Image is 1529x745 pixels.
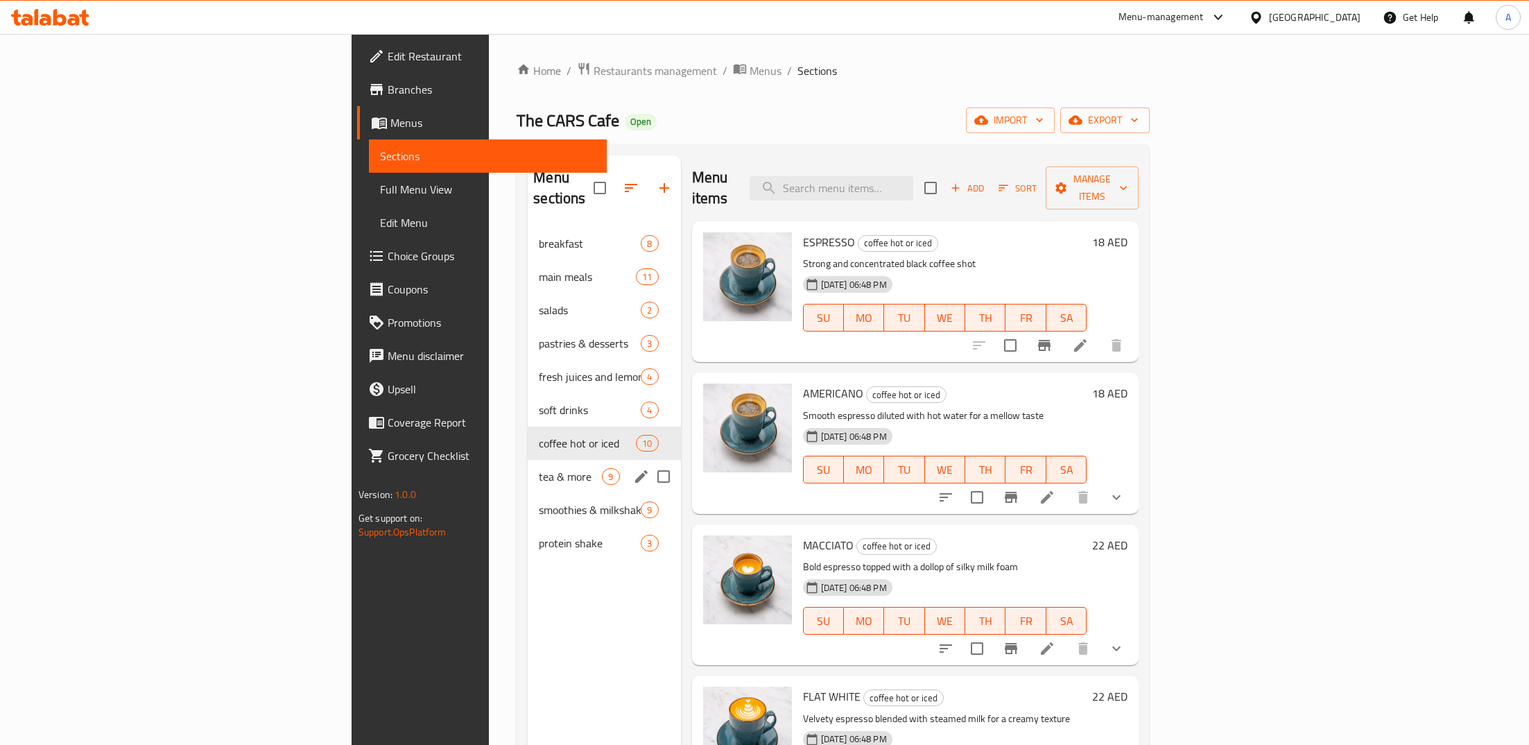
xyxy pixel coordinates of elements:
span: 2 [641,304,657,317]
span: Manage items [1057,171,1128,205]
span: MO [849,611,879,631]
div: soft drinks4 [528,393,680,427]
p: Smooth espresso diluted with hot water for a mellow taste [803,407,1087,425]
button: Add section [648,171,681,205]
div: coffee hot or iced [539,435,636,452]
div: items [641,535,658,551]
div: tea & more9edit [528,460,680,493]
span: Menu disclaimer [388,348,596,364]
button: FR [1005,607,1046,635]
button: import [966,108,1055,133]
span: SU [809,611,838,631]
span: Select to update [962,634,992,663]
div: smoothies & milkshakes9 [528,493,680,526]
div: protein shake3 [528,526,680,560]
div: pastries & desserts3 [528,327,680,360]
a: Menu disclaimer [357,339,607,372]
span: Edit Restaurant [388,48,596,65]
div: salads2 [528,293,680,327]
div: breakfast8 [528,227,680,260]
div: items [602,468,619,485]
a: Edit menu item [1039,640,1055,657]
span: Sort items [990,178,1046,199]
button: MO [844,304,884,332]
span: Choice Groups [388,248,596,264]
span: Sort sections [614,171,648,205]
div: protein shake [539,535,641,551]
span: coffee hot or iced [857,538,936,554]
span: FR [1011,460,1040,480]
p: Velvety espresso blended with steamed milk for a creamy texture [803,710,1087,728]
button: Branch-specific-item [994,481,1028,514]
li: / [723,62,727,79]
span: TH [971,308,1000,328]
button: SA [1046,607,1087,635]
span: Sections [380,148,596,164]
span: WE [931,308,960,328]
span: SU [809,308,838,328]
div: coffee hot or iced [858,235,938,252]
h6: 22 AED [1092,536,1128,555]
a: Edit Restaurant [357,40,607,73]
span: TU [890,308,919,328]
span: main meals [539,268,636,285]
a: Menus [357,106,607,139]
div: coffee hot or iced [856,538,937,555]
div: breakfast [539,235,641,252]
a: Upsell [357,372,607,406]
div: [GEOGRAPHIC_DATA] [1269,10,1360,25]
button: delete [1066,632,1100,665]
span: pastries & desserts [539,335,641,352]
span: FR [1011,611,1040,631]
span: Select to update [962,483,992,512]
nav: breadcrumb [517,62,1150,80]
button: MO [844,456,884,483]
button: Branch-specific-item [1028,329,1061,362]
button: show more [1100,632,1133,665]
span: Restaurants management [594,62,717,79]
div: Menu-management [1118,9,1204,26]
span: [DATE] 06:48 PM [815,581,892,594]
a: Promotions [357,306,607,339]
span: Get support on: [359,509,422,527]
span: 9 [603,470,619,483]
span: Promotions [388,314,596,331]
li: / [787,62,792,79]
span: MO [849,308,879,328]
span: 8 [641,237,657,250]
button: show more [1100,481,1133,514]
span: salads [539,302,641,318]
span: [DATE] 06:48 PM [815,278,892,291]
span: Select all sections [585,173,614,203]
span: ESPRESSO [803,232,855,252]
nav: Menu sections [528,221,680,565]
span: Full Menu View [380,181,596,198]
h6: 18 AED [1092,232,1128,252]
span: 4 [641,370,657,384]
button: WE [925,607,965,635]
div: items [641,235,658,252]
div: items [636,435,658,452]
button: Branch-specific-item [994,632,1028,665]
button: Sort [995,178,1040,199]
span: coffee hot or iced [858,235,938,251]
button: MO [844,607,884,635]
div: soft drinks [539,402,641,418]
span: SA [1052,611,1081,631]
span: TU [890,611,919,631]
a: Edit Menu [369,206,607,239]
div: items [641,335,658,352]
button: TH [965,607,1005,635]
button: TU [884,304,924,332]
span: [DATE] 06:48 PM [815,430,892,443]
span: Upsell [388,381,596,397]
span: AMERICANO [803,383,863,404]
button: SU [803,607,844,635]
span: 4 [641,404,657,417]
span: fresh juices and lemonade [539,368,641,385]
button: sort-choices [929,481,962,514]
